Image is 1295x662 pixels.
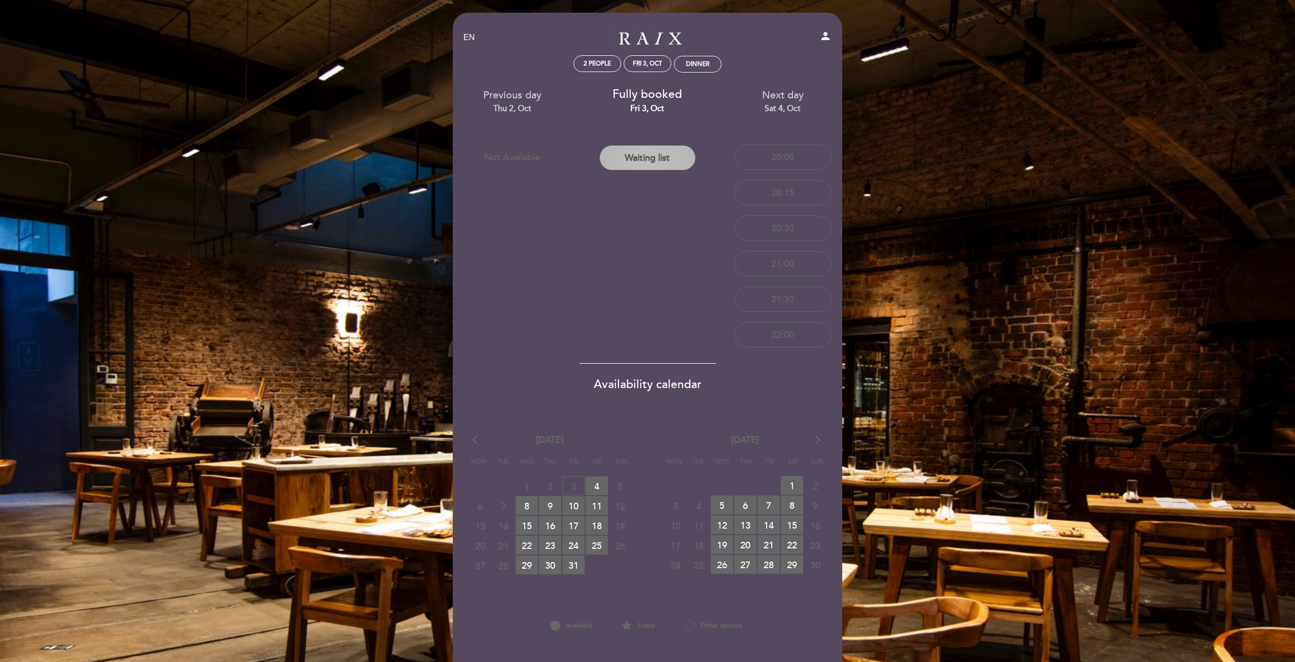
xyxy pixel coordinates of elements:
span: 29 [781,555,803,574]
span: 27 [734,555,757,574]
span: [DATE] [731,434,759,447]
span: 14 [758,515,780,534]
span: Fully booked [613,87,682,101]
i: person [819,30,832,42]
span: Mon [664,457,685,475]
span: 6 [734,496,757,514]
span: 28 [492,556,515,575]
div: Fri 3, Oct [588,103,708,115]
span: 25 [586,536,608,554]
span: 5 [609,477,631,496]
div: Thu 2, Oct [452,103,572,115]
span: 15 [781,515,803,534]
span: 13 [734,515,757,534]
span: 31 [562,555,585,574]
span: Availability calendar [594,377,702,392]
div: Dinner [686,60,709,68]
span: Tue [688,457,708,475]
span: 8 [781,496,803,514]
div: Other options [666,617,761,634]
span: 19 [711,535,733,554]
button: 20:15 [735,180,831,205]
span: 17 [664,536,687,554]
span: Sat [783,457,804,475]
div: Event [609,617,666,634]
span: Sat [588,457,608,475]
div: Previous day [452,88,572,114]
span: 1 [781,476,803,495]
span: 18 [688,536,710,554]
span: 21 [492,536,515,555]
span: 20 [734,535,757,554]
i: star [621,617,633,634]
span: 24 [562,536,585,554]
span: 28 [758,555,780,574]
span: 25 [688,555,710,574]
div: Next day [723,88,843,114]
span: 30 [804,555,826,574]
button: 22:00 [735,322,831,347]
div: Available [533,617,609,634]
button: 20:30 [735,216,831,241]
button: 20:00 [735,145,831,170]
span: Sun [807,457,828,475]
span: Fri [760,457,780,475]
span: 5 [711,496,733,514]
span: Fri [564,457,585,475]
button: Not Available [464,145,560,170]
span: 4 [586,476,608,495]
span: 1 [516,477,538,496]
span: 16 [804,516,826,535]
a: RAIX [584,24,711,52]
button: person [819,30,832,46]
button: Waiting list [599,145,696,170]
span: 15 [516,516,538,535]
span: 14 [492,516,515,535]
span: 16 [539,516,561,535]
span: 12 [609,497,631,515]
span: 9 [539,496,561,515]
span: 11 [586,496,608,515]
span: 26 [711,555,733,574]
span: 19 [609,516,631,535]
span: 27 [469,556,491,575]
span: 20 [469,536,491,555]
span: 29 [516,555,538,574]
span: [DATE] [536,434,564,447]
span: 17 [562,516,585,535]
span: Thu [736,457,756,475]
span: 2 [539,477,561,496]
button: 21:30 [735,287,831,312]
span: 30 [539,555,561,574]
span: Tue [493,457,513,475]
span: Thu [541,457,561,475]
span: Sun [612,457,632,475]
span: 22 [781,535,803,554]
span: 3 [664,496,687,515]
span: 7 [758,496,780,514]
span: 2 people [584,60,611,67]
span: 22 [516,536,538,554]
span: 2 [804,476,826,495]
span: Wed [517,457,537,475]
span: 13 [469,516,491,535]
span: 23 [804,536,826,554]
span: 21 [758,535,780,554]
span: 3 [562,476,585,495]
span: 4 [688,496,710,515]
span: 11 [688,516,710,535]
span: 23 [539,536,561,554]
span: 10 [562,496,585,515]
span: 26 [609,536,631,555]
i: arrow_back_ios [473,434,482,447]
span: 7 [492,497,515,515]
span: Wed [712,457,732,475]
button: 21:00 [735,251,831,276]
span: 9 [804,496,826,515]
div: Fri 3, Oct [633,60,662,67]
span: 6 [469,497,491,515]
span: 12 [711,515,733,534]
span: Mon [469,457,489,475]
span: 24 [664,555,687,574]
div: Sat 4, Oct [723,103,843,115]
